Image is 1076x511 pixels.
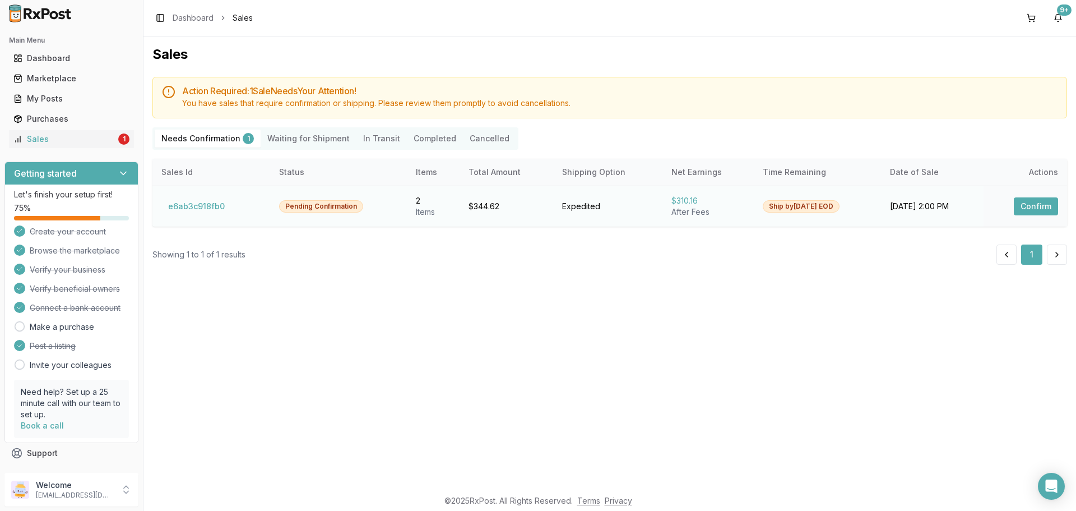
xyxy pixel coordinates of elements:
[553,159,662,186] th: Shipping Option
[9,48,134,68] a: Dashboard
[30,264,105,275] span: Verify your business
[173,12,214,24] a: Dashboard
[27,468,65,479] span: Feedback
[4,4,76,22] img: RxPost Logo
[9,68,134,89] a: Marketplace
[14,202,31,214] span: 75 %
[13,73,129,84] div: Marketplace
[243,133,254,144] div: 1
[407,159,460,186] th: Items
[14,167,77,180] h3: Getting started
[152,249,245,260] div: Showing 1 to 1 of 1 results
[763,200,840,213] div: Ship by [DATE] EOD
[4,443,138,463] button: Support
[233,12,253,24] span: Sales
[460,159,553,186] th: Total Amount
[1014,197,1058,215] button: Confirm
[30,283,120,294] span: Verify beneficial owners
[4,90,138,108] button: My Posts
[14,189,129,200] p: Let's finish your setup first!
[605,496,632,505] a: Privacy
[984,159,1067,186] th: Actions
[4,49,138,67] button: Dashboard
[279,200,363,213] div: Pending Confirmation
[36,491,114,500] p: [EMAIL_ADDRESS][DOMAIN_NAME]
[270,159,407,186] th: Status
[30,302,120,314] span: Connect a bank account
[1057,4,1072,16] div: 9+
[356,130,407,148] button: In Transit
[11,481,29,499] img: User avatar
[21,421,64,430] a: Book a call
[152,159,270,186] th: Sales Id
[671,206,745,218] div: After Fees
[9,36,134,45] h2: Main Menu
[21,386,122,420] p: Need help? Set up a 25 minute call with our team to set up.
[577,496,600,505] a: Terms
[4,110,138,128] button: Purchases
[182,98,1058,109] div: You have sales that require confirmation or shipping. Please review them promptly to avoid cancel...
[30,226,106,237] span: Create your account
[562,201,653,212] div: Expedited
[1021,245,1042,265] button: 1
[182,86,1058,95] h5: Action Required: 1 Sale Need s Your Attention!
[152,45,1067,63] h1: Sales
[469,201,544,212] div: $344.62
[36,480,114,491] p: Welcome
[30,245,120,256] span: Browse the marketplace
[754,159,880,186] th: Time Remaining
[30,340,76,352] span: Post a listing
[13,133,116,145] div: Sales
[463,130,516,148] button: Cancelled
[161,197,231,215] button: e6ab3c918fb0
[30,360,112,371] a: Invite your colleagues
[30,321,94,333] a: Make a purchase
[118,133,129,145] div: 1
[1049,9,1067,27] button: 9+
[9,89,134,109] a: My Posts
[881,159,984,186] th: Date of Sale
[416,195,451,206] div: 2
[261,130,356,148] button: Waiting for Shipment
[4,70,138,88] button: Marketplace
[9,129,134,149] a: Sales1
[13,113,129,125] div: Purchases
[9,109,134,129] a: Purchases
[407,130,463,148] button: Completed
[1038,473,1065,500] div: Open Intercom Messenger
[416,206,451,218] div: Item s
[155,130,261,148] button: Needs Confirmation
[662,159,754,186] th: Net Earnings
[173,12,253,24] nav: breadcrumb
[13,93,129,104] div: My Posts
[890,201,975,212] div: [DATE] 2:00 PM
[671,195,745,206] div: $310.16
[4,130,138,148] button: Sales1
[4,463,138,484] button: Feedback
[13,53,129,64] div: Dashboard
